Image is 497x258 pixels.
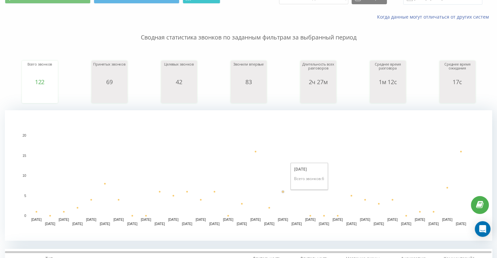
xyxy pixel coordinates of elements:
[305,218,316,221] text: [DATE]
[264,222,274,226] text: [DATE]
[278,218,288,221] text: [DATE]
[113,218,124,221] text: [DATE]
[45,222,56,226] text: [DATE]
[250,218,261,221] text: [DATE]
[93,62,126,79] div: Принятых звонков
[93,85,126,105] svg: A chart.
[373,222,384,226] text: [DATE]
[441,85,474,105] svg: A chart.
[163,85,195,105] svg: A chart.
[294,176,322,181] span: Всего звонков:
[377,14,492,20] a: Когда данные могут отличаться от других систем
[24,214,26,218] text: 0
[232,79,265,85] div: 83
[232,62,265,79] div: Звонили впервые
[93,79,126,85] div: 69
[24,79,56,85] div: 122
[163,79,195,85] div: 42
[86,218,96,221] text: [DATE]
[302,79,335,85] div: 2ч 27м
[346,222,357,226] text: [DATE]
[294,176,324,181] p: 6
[100,222,110,226] text: [DATE]
[319,222,329,226] text: [DATE]
[442,218,453,221] text: [DATE]
[428,222,439,226] text: [DATE]
[441,62,474,79] div: Среднее время ожидания
[209,222,220,226] text: [DATE]
[223,218,233,221] text: [DATE]
[475,221,490,237] div: Open Intercom Messenger
[5,20,492,42] p: Сводная статистика звонков по заданным фильтрам за выбранный период
[59,218,69,221] text: [DATE]
[31,218,42,221] text: [DATE]
[163,62,195,79] div: Целевых звонков
[415,218,425,221] text: [DATE]
[387,218,398,221] text: [DATE]
[372,79,404,85] div: 1м 12с
[302,85,335,105] svg: A chart.
[168,218,179,221] text: [DATE]
[441,79,474,85] div: 17с
[302,62,335,79] div: Длительность всех разговоров
[360,218,370,221] text: [DATE]
[333,218,343,221] text: [DATE]
[23,174,26,177] text: 10
[23,154,26,158] text: 15
[72,222,83,226] text: [DATE]
[196,218,206,221] text: [DATE]
[5,110,492,241] svg: A chart.
[141,218,151,221] text: [DATE]
[127,222,138,226] text: [DATE]
[24,85,56,105] svg: A chart.
[182,222,192,226] text: [DATE]
[237,222,247,226] text: [DATE]
[23,134,26,137] text: 20
[291,222,302,226] text: [DATE]
[232,85,265,105] svg: A chart.
[294,166,324,172] p: [DATE]
[372,85,404,105] svg: A chart.
[456,222,466,226] text: [DATE]
[155,222,165,226] text: [DATE]
[24,62,56,79] div: Всего звонков
[401,222,411,226] text: [DATE]
[24,194,26,198] text: 5
[372,62,404,79] div: Среднее время разговора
